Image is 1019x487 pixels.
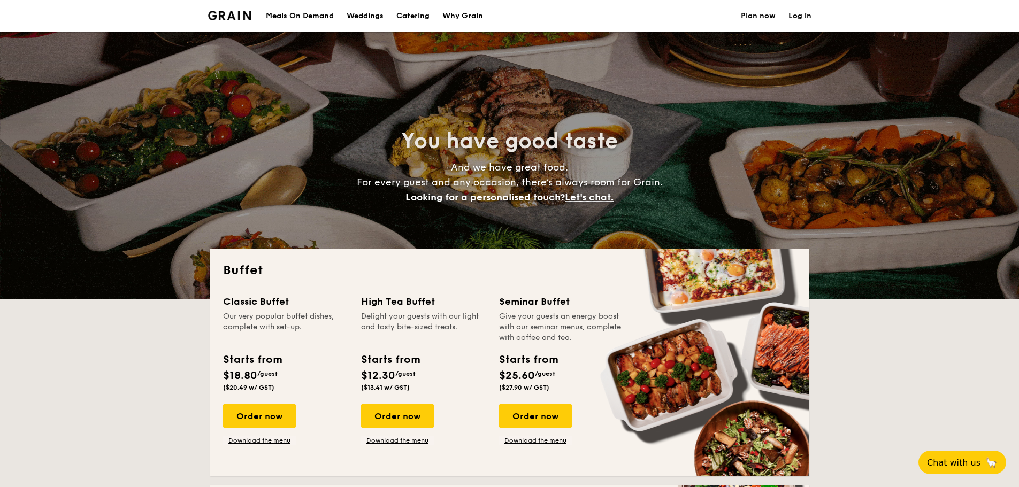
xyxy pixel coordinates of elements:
[208,11,251,20] a: Logotype
[918,451,1006,474] button: Chat with us🦙
[223,369,257,382] span: $18.80
[927,458,980,468] span: Chat with us
[565,191,614,203] span: Let's chat.
[499,311,624,343] div: Give your guests an energy boost with our seminar menus, complete with coffee and tea.
[223,262,796,279] h2: Buffet
[499,352,557,368] div: Starts from
[223,436,296,445] a: Download the menu
[223,404,296,428] div: Order now
[361,294,486,309] div: High Tea Buffet
[357,161,663,203] span: And we have great food. For every guest and any occasion, there’s always room for Grain.
[499,294,624,309] div: Seminar Buffet
[395,370,416,377] span: /guest
[208,11,251,20] img: Grain
[405,191,565,203] span: Looking for a personalised touch?
[499,436,572,445] a: Download the menu
[401,128,618,154] span: You have good taste
[257,370,278,377] span: /guest
[223,294,348,309] div: Classic Buffet
[985,457,998,469] span: 🦙
[223,352,281,368] div: Starts from
[361,311,486,343] div: Delight your guests with our light and tasty bite-sized treats.
[499,384,549,391] span: ($27.90 w/ GST)
[499,404,572,428] div: Order now
[361,384,410,391] span: ($13.41 w/ GST)
[223,311,348,343] div: Our very popular buffet dishes, complete with set-up.
[361,369,395,382] span: $12.30
[361,436,434,445] a: Download the menu
[361,404,434,428] div: Order now
[499,369,535,382] span: $25.60
[223,384,274,391] span: ($20.49 w/ GST)
[361,352,419,368] div: Starts from
[535,370,555,377] span: /guest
